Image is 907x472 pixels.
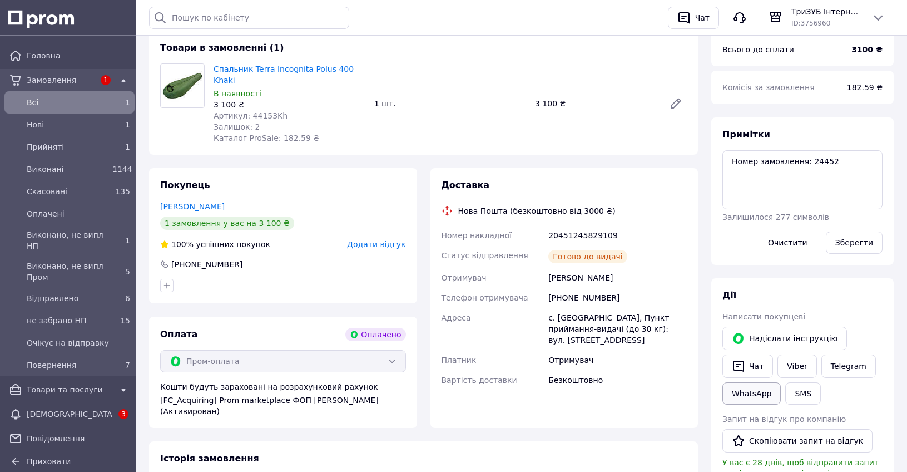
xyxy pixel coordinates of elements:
[27,186,108,197] span: Скасовані
[160,381,406,417] div: Кошти будуть зараховані на розрахунковий рахунок
[214,65,354,85] a: Спальник Terra Incognita Polus 400 Khaki
[27,229,108,252] span: Виконано, не випл НП
[851,45,883,54] b: 3100 ₴
[722,290,736,301] span: Дії
[722,83,815,92] span: Комісія за замовлення
[665,92,687,115] a: Редагувати
[160,202,225,211] a: [PERSON_NAME]
[442,313,471,322] span: Адреса
[27,164,108,175] span: Виконані
[347,240,405,249] span: Додати відгук
[161,64,204,107] img: Спальник Terra Incognita Polus 400 Khaki
[112,165,132,174] span: 1144
[442,293,528,302] span: Телефон отримувача
[759,232,817,254] button: Очистити
[791,19,830,27] span: ID: 3756960
[548,250,627,263] div: Готово до видачі
[722,312,805,321] span: Написати покупцеві
[546,370,689,390] div: Безкоштовно
[442,231,512,240] span: Номер накладної
[118,409,128,419] span: 3
[345,328,405,341] div: Оплачено
[722,429,873,453] button: Скопіювати запит на відгук
[546,288,689,308] div: [PHONE_NUMBER]
[847,83,883,92] span: 182.59 ₴
[27,119,108,130] span: Нові
[722,355,773,378] button: Чат
[722,415,846,424] span: Запит на відгук про компанію
[826,232,883,254] button: Зберегти
[214,111,288,120] span: Артикул: 44153Kh
[27,337,130,348] span: Очікує на відправку
[160,42,284,53] span: Товари в замовленні (1)
[531,96,660,111] div: 3 100 ₴
[722,382,781,405] a: WhatsApp
[546,308,689,350] div: с. [GEOGRAPHIC_DATA], Пункт приймання-видачі (до 30 кг): вул. [STREET_ADDRESS]
[546,350,689,370] div: Отримувач
[370,96,531,111] div: 1 шт.
[722,129,770,140] span: Примітки
[27,433,130,444] span: Повідомлення
[214,99,365,110] div: 3 100 ₴
[125,98,130,107] span: 1
[442,180,490,190] span: Доставка
[27,97,108,108] span: Всi
[722,150,883,209] textarea: Номер замовлення: 24452
[214,134,319,142] span: Каталог ProSale: 182.59 ₴
[27,75,95,86] span: Замовлення
[777,355,816,378] a: Viber
[27,141,108,153] span: Прийняті
[160,239,270,250] div: успішних покупок
[101,75,111,85] span: 1
[125,120,130,129] span: 1
[120,316,130,325] span: 15
[442,376,517,385] span: Вартість доставки
[27,293,108,304] span: Відправлено
[442,273,487,282] span: Отримувач
[27,315,108,326] span: не забрано НП
[791,6,863,17] span: ТриЗУБ Інтернет-магазин [DOMAIN_NAME]
[115,187,130,196] span: 135
[171,240,194,249] span: 100%
[160,180,210,190] span: Покупець
[442,356,477,365] span: Платник
[455,205,618,217] div: Нова Пошта (безкоштовно від 3000 ₴)
[722,45,794,54] span: Всього до сплати
[546,225,689,245] div: 20451245829109
[27,457,71,466] span: Приховати
[214,122,260,131] span: Залишок: 2
[722,327,847,350] button: Надіслати інструкцію
[125,361,130,370] span: 7
[546,268,689,288] div: [PERSON_NAME]
[160,329,197,340] span: Оплата
[170,259,244,270] div: [PHONE_NUMBER]
[125,142,130,151] span: 1
[27,50,130,61] span: Головна
[149,7,349,29] input: Пошук по кабінету
[27,409,112,420] span: [DEMOGRAPHIC_DATA]
[27,208,130,219] span: Оплачені
[160,453,259,464] span: Історія замовлення
[693,9,712,26] div: Чат
[160,217,294,230] div: 1 замовлення у вас на 3 100 ₴
[214,89,261,98] span: В наявності
[125,294,130,303] span: 6
[160,395,406,417] div: [FC_Acquiring] Prom marketplace ФОП [PERSON_NAME] (Активирован)
[668,7,719,29] button: Чат
[722,213,829,222] span: Залишилося 277 символів
[125,236,130,245] span: 1
[27,360,108,371] span: Повернення
[785,382,821,405] button: SMS
[27,384,112,395] span: Товари та послуги
[821,355,876,378] a: Telegram
[442,251,528,260] span: Статус відправлення
[125,267,130,276] span: 5
[27,260,108,283] span: Виконано, не випл Пром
